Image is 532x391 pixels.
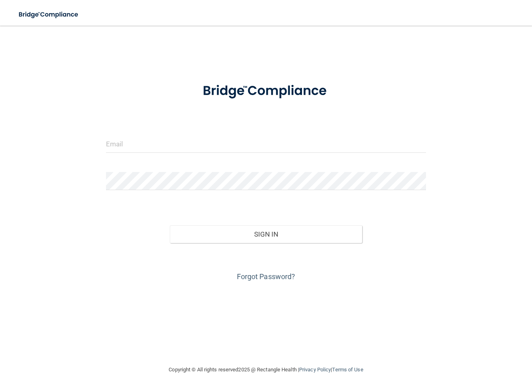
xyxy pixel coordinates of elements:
input: Email [106,135,426,153]
button: Sign In [170,225,362,243]
a: Terms of Use [332,367,363,373]
a: Privacy Policy [299,367,331,373]
img: bridge_compliance_login_screen.278c3ca4.svg [12,6,86,23]
a: Forgot Password? [237,272,296,281]
img: bridge_compliance_login_screen.278c3ca4.svg [189,74,343,108]
div: Copyright © All rights reserved 2025 @ Rectangle Health | | [120,357,413,383]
